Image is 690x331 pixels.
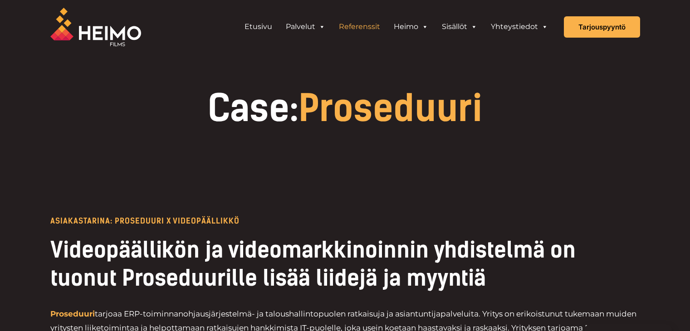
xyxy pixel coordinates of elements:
[233,18,559,36] aside: Header Widget 1
[332,18,387,36] a: Referenssit
[50,90,640,127] h1: Proseduuri
[238,18,279,36] a: Etusivu
[484,18,555,36] a: Yhteystiedot
[564,16,640,38] a: Tarjouspyyntö
[50,8,141,46] img: Heimo Filmsin logo
[279,18,332,36] a: Palvelut
[50,217,640,225] p: Asiakastarina: Proseduuri X Videopäällikkö
[435,18,484,36] a: Sisällöt
[387,18,435,36] a: Heimo
[50,309,95,318] a: Proseduuri
[208,87,299,130] span: Case:
[50,236,640,292] h2: Videopäällikön ja videomarkkinoinnin yhdistelmä on tuonut Proseduurille lisää liidejä ja myyntiä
